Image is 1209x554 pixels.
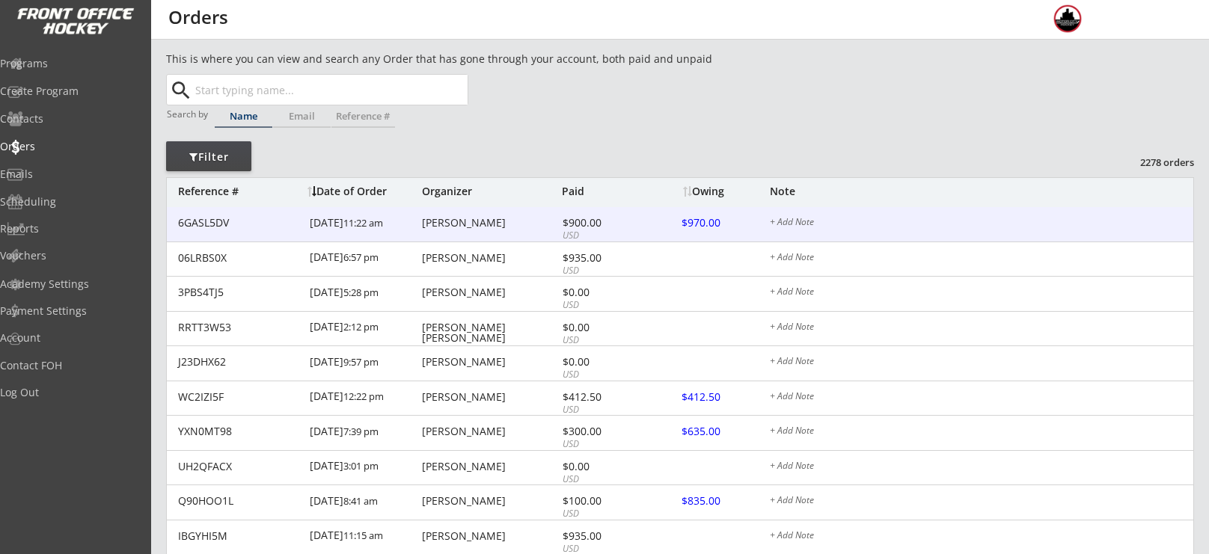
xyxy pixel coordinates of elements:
[563,426,643,437] div: $300.00
[215,111,272,121] div: Name
[422,253,558,263] div: [PERSON_NAME]
[310,416,418,449] div: [DATE]
[310,207,418,241] div: [DATE]
[178,461,301,472] div: UH2QFACX
[310,312,418,345] div: [DATE]
[422,287,558,298] div: [PERSON_NAME]
[563,392,643,402] div: $412.50
[563,438,643,451] div: USD
[178,496,301,506] div: Q90HOO1L
[310,520,418,554] div: [DATE]
[562,186,643,197] div: Paid
[770,496,1193,508] div: + Add Note
[343,390,384,403] font: 12:22 pm
[310,485,418,519] div: [DATE]
[422,426,558,437] div: [PERSON_NAME]
[422,392,558,402] div: [PERSON_NAME]
[422,322,558,343] div: [PERSON_NAME] [PERSON_NAME]
[178,287,301,298] div: 3PBS4TJ5
[770,531,1193,543] div: + Add Note
[343,216,383,230] font: 11:22 am
[343,320,379,333] font: 2:12 pm
[166,52,798,67] div: This is where you can view and search any Order that has gone through your account, both paid and...
[422,461,558,472] div: [PERSON_NAME]
[343,286,379,299] font: 5:28 pm
[770,392,1193,404] div: + Add Note
[770,186,1193,197] div: Note
[770,461,1193,473] div: + Add Note
[563,461,643,472] div: $0.00
[307,186,418,197] div: Date of Order
[310,346,418,380] div: [DATE]
[178,322,301,333] div: RRTT3W53
[343,250,379,264] font: 6:57 pm
[310,242,418,276] div: [DATE]
[166,150,251,164] div: Filter
[178,531,301,541] div: IBGYHI5M
[422,357,558,367] div: [PERSON_NAME]
[178,426,301,437] div: YXN0MT98
[178,392,301,402] div: WC2IZI5F
[770,218,1193,230] div: + Add Note
[770,287,1193,299] div: + Add Note
[563,531,643,541] div: $935.00
[310,451,418,484] div: [DATE]
[770,322,1193,334] div: + Add Note
[343,459,379,473] font: 3:01 pm
[178,357,301,367] div: J23DHX62
[770,426,1193,438] div: + Add Note
[422,218,558,228] div: [PERSON_NAME]
[770,357,1193,369] div: + Add Note
[683,186,769,197] div: Owing
[343,529,383,542] font: 11:15 am
[563,369,643,381] div: USD
[563,253,643,263] div: $935.00
[422,531,558,541] div: [PERSON_NAME]
[563,299,643,312] div: USD
[192,75,468,105] input: Start typing name...
[343,494,378,508] font: 8:41 am
[310,277,418,310] div: [DATE]
[422,496,558,506] div: [PERSON_NAME]
[343,425,379,438] font: 7:39 pm
[178,253,301,263] div: 06LRBS0X
[331,111,395,121] div: Reference #
[167,109,209,119] div: Search by
[563,322,643,333] div: $0.00
[563,334,643,347] div: USD
[1116,156,1194,169] div: 2278 orders
[563,473,643,486] div: USD
[563,496,643,506] div: $100.00
[563,357,643,367] div: $0.00
[563,218,643,228] div: $900.00
[343,355,379,369] font: 9:57 pm
[563,230,643,242] div: USD
[563,404,643,416] div: USD
[422,186,558,197] div: Organizer
[563,265,643,277] div: USD
[168,79,193,102] button: search
[310,381,418,415] div: [DATE]
[770,253,1193,265] div: + Add Note
[273,111,331,121] div: Email
[178,218,301,228] div: 6GASL5DV
[178,186,300,197] div: Reference #
[563,287,643,298] div: $0.00
[563,508,643,520] div: USD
